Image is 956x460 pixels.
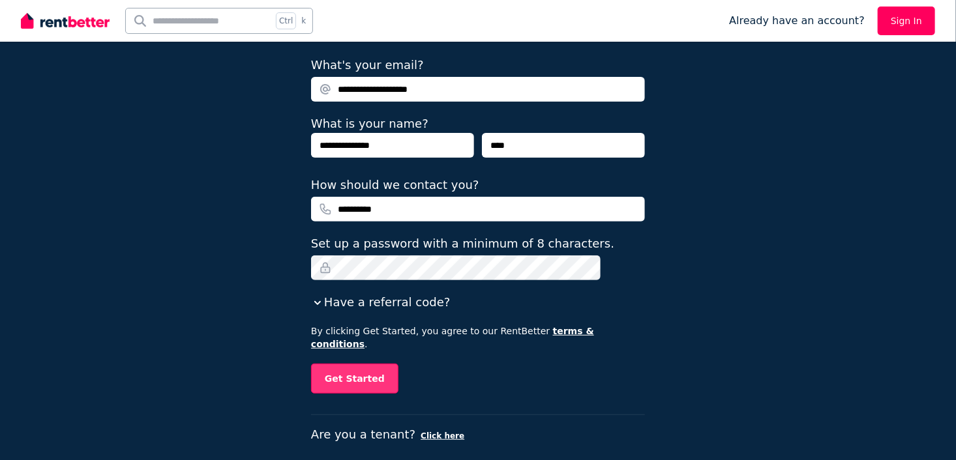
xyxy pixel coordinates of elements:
[21,11,110,31] img: RentBetter
[311,324,645,351] p: By clicking Get Started, you agree to our RentBetter .
[311,425,645,444] p: Are you a tenant?
[421,431,464,441] button: Click here
[878,7,935,35] a: Sign In
[311,364,398,394] button: Get Started
[729,13,865,29] span: Already have an account?
[311,117,428,130] label: What is your name?
[311,56,424,74] label: What's your email?
[311,235,614,253] label: Set up a password with a minimum of 8 characters.
[311,176,479,194] label: How should we contact you?
[276,12,296,29] span: Ctrl
[311,326,594,349] a: terms & conditions
[311,293,450,311] button: Have a referral code?
[301,16,306,26] span: k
